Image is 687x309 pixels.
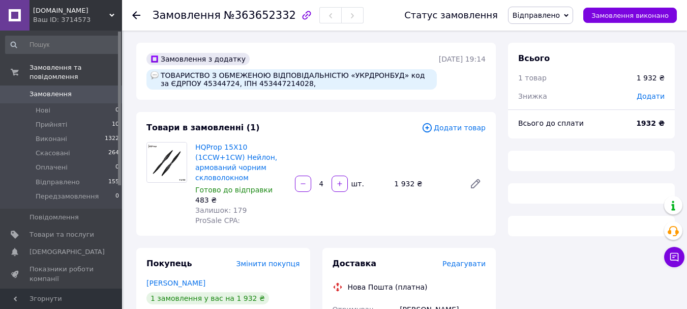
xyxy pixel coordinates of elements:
span: ProSale CPA: [195,216,240,224]
div: Замовлення з додатку [146,53,250,65]
div: Ваш ID: 3714573 [33,15,122,24]
button: Замовлення виконано [583,8,677,23]
div: 483 ₴ [195,195,287,205]
span: Відправлено [36,178,80,187]
span: 1 товар [518,74,547,82]
a: Редагувати [465,174,486,194]
span: Нові [36,106,50,115]
input: Пошук [5,36,120,54]
div: Статус замовлення [404,10,498,20]
span: Готово до відправки [195,186,273,194]
span: Додати товар [422,122,486,133]
span: 155 [108,178,119,187]
span: Повідомлення [29,213,79,222]
span: 0 [115,163,119,172]
span: 0 [115,192,119,201]
div: Нова Пошта (платна) [345,282,430,292]
span: Знижка [518,92,547,100]
time: [DATE] 19:14 [439,55,486,63]
button: Чат з покупцем [664,247,684,267]
a: HQProp 15X10 (1CCW+1CW) Нейлон, армований чорним скловолокном [195,143,277,182]
b: 1932 ₴ [636,119,665,127]
span: №363652332 [224,9,296,21]
span: Товари в замовленні (1) [146,123,260,132]
div: ТОВАРИСТВО З ОБМЕЖЕНОЮ ВІДПОВІДАЛЬНІСТЮ «УКРДРОНБУД» код за ЄДРПОУ 45344724, ІПН 453447214028, [146,69,437,90]
a: [PERSON_NAME] [146,279,205,287]
span: [DEMOGRAPHIC_DATA] [29,247,105,257]
span: Залишок: 179 [195,206,247,214]
span: Виконані [36,134,67,144]
span: Скасовані [36,149,70,158]
span: Додати [637,92,665,100]
span: Замовлення та повідомлення [29,63,122,81]
span: Показники роботи компанії [29,265,94,283]
span: Передзамовлення [36,192,99,201]
span: Змінити покупця [236,260,300,268]
img: :speech_balloon: [151,71,159,79]
span: Flyteam.com.ua [33,6,109,15]
span: Редагувати [442,260,486,268]
span: Всього [518,53,550,63]
span: Замовлення [153,9,221,21]
span: Прийняті [36,120,67,129]
div: шт. [349,179,365,189]
span: Доставка [333,259,377,268]
span: 10 [112,120,119,129]
span: Покупець [146,259,192,268]
span: Замовлення [29,90,72,99]
span: Замовлення виконано [591,12,669,19]
span: 264 [108,149,119,158]
div: 1 932 ₴ [390,177,461,191]
span: 1322 [105,134,119,144]
img: HQProp 15X10 (1CCW+1CW) Нейлон, армований чорним скловолокном [147,143,187,182]
span: Всього до сплати [518,119,584,127]
div: 1 замовлення у вас на 1 932 ₴ [146,292,269,304]
span: Оплачені [36,163,68,172]
div: Повернутися назад [132,10,140,20]
span: Товари та послуги [29,230,94,239]
span: 0 [115,106,119,115]
div: 1 932 ₴ [637,73,665,83]
span: Відправлено [513,11,560,19]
